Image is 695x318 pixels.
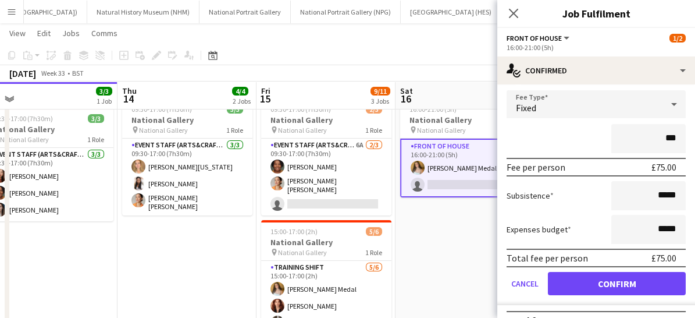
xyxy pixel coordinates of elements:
[507,161,565,173] div: Fee per person
[96,87,112,96] span: 3/3
[651,161,676,173] div: £75.00
[5,26,30,41] a: View
[199,1,291,23] button: National Portrait Gallery
[226,126,243,135] span: 1 Role
[278,248,327,257] span: National Gallery
[400,98,530,197] app-job-card: 16:00-21:00 (5h)1/2National Gallery National Gallery1 RoleFront of House1/216:00-21:00 (5h)[PERSO...
[91,28,117,38] span: Comms
[38,69,67,77] span: Week 33
[507,190,554,201] label: Subsistence
[400,115,530,125] h3: National Gallery
[97,97,112,105] div: 1 Job
[9,28,26,38] span: View
[270,227,318,236] span: 15:00-17:00 (2h)
[259,92,270,105] span: 15
[417,126,466,135] span: National Gallery
[370,87,390,96] span: 9/11
[507,272,543,295] button: Cancel
[366,227,382,236] span: 5/6
[122,115,252,125] h3: National Gallery
[371,97,390,105] div: 3 Jobs
[507,34,571,43] button: Front of House
[365,248,382,257] span: 1 Role
[497,6,695,21] h3: Job Fulfilment
[87,26,122,41] a: Comms
[37,28,51,38] span: Edit
[400,139,530,197] app-card-role: Front of House1/216:00-21:00 (5h)[PERSON_NAME] Medal
[516,102,536,114] span: Fixed
[122,86,137,96] span: Thu
[400,86,413,96] span: Sat
[507,252,588,264] div: Total fee per person
[72,69,84,77] div: BST
[261,86,270,96] span: Fri
[87,1,199,23] button: Natural History Museum (NHM)
[233,97,251,105] div: 2 Jobs
[9,68,36,79] div: [DATE]
[669,34,686,43] span: 1/2
[507,224,571,235] label: Expenses budget
[87,135,104,144] span: 1 Role
[120,92,137,105] span: 14
[497,56,695,84] div: Confirmed
[261,237,391,248] h3: National Gallery
[507,34,562,43] span: Front of House
[365,126,382,135] span: 1 Role
[261,139,391,215] app-card-role: Event Staff (Arts&Crafts)6A2/309:30-17:00 (7h30m)[PERSON_NAME][PERSON_NAME] [PERSON_NAME]
[651,252,676,264] div: £75.00
[261,115,391,125] h3: National Gallery
[62,28,80,38] span: Jobs
[122,98,252,215] app-job-card: 09:30-17:00 (7h30m)3/3National Gallery National Gallery1 RoleEvent Staff (Arts&Crafts)3/309:30-17...
[291,1,401,23] button: National Portrait Gallery (NPG)
[232,87,248,96] span: 4/4
[261,98,391,215] app-job-card: 09:30-17:00 (7h30m)2/3National Gallery National Gallery1 RoleEvent Staff (Arts&Crafts)6A2/309:30-...
[88,114,104,123] span: 3/3
[398,92,413,105] span: 16
[122,139,252,215] app-card-role: Event Staff (Arts&Crafts)3/309:30-17:00 (7h30m)[PERSON_NAME][US_STATE][PERSON_NAME][PERSON_NAME] ...
[33,26,55,41] a: Edit
[507,43,686,52] div: 16:00-21:00 (5h)
[278,126,327,135] span: National Gallery
[401,1,501,23] button: [GEOGRAPHIC_DATA] (HES)
[139,126,188,135] span: National Gallery
[548,272,686,295] button: Confirm
[58,26,84,41] a: Jobs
